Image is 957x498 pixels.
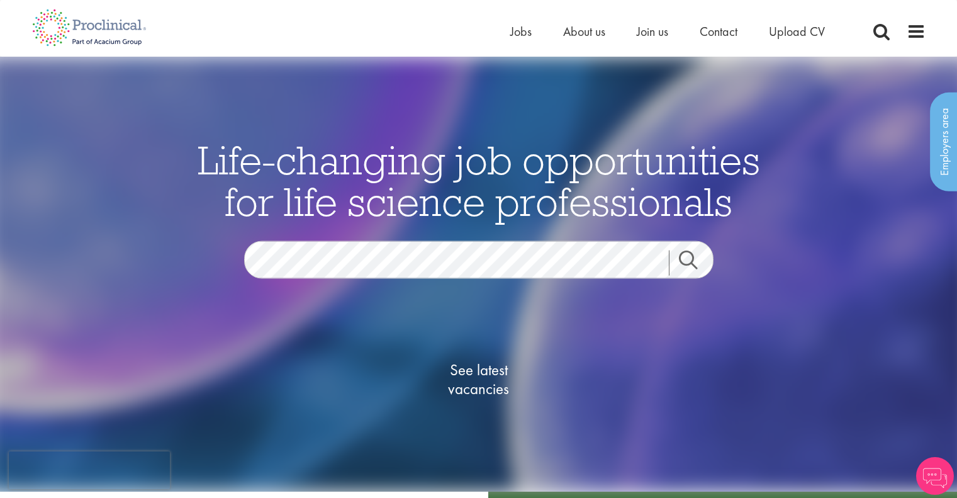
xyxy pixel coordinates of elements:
[9,451,170,489] iframe: reCAPTCHA
[563,23,605,40] a: About us
[669,251,723,276] a: Job search submit button
[700,23,737,40] a: Contact
[637,23,668,40] a: Join us
[198,135,760,227] span: Life-changing job opportunities for life science professionals
[769,23,825,40] a: Upload CV
[416,310,542,449] a: See latestvacancies
[510,23,532,40] a: Jobs
[916,457,954,495] img: Chatbot
[416,361,542,399] span: See latest vacancies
